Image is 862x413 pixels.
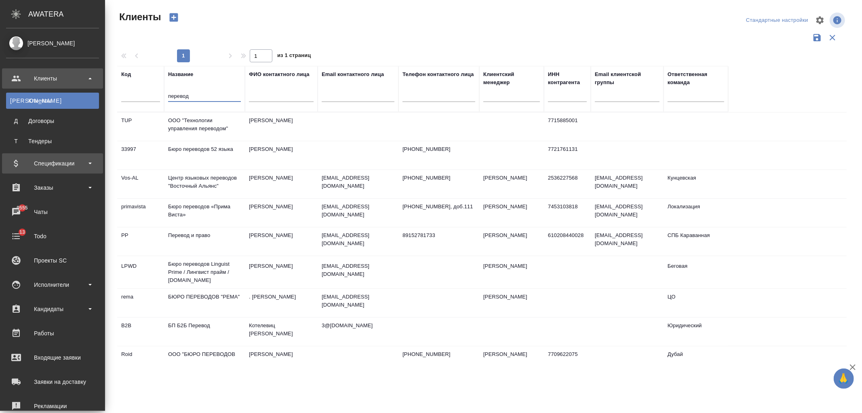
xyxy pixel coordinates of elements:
[245,199,318,227] td: [PERSON_NAME]
[164,170,245,198] td: Центр языковых переводов "Восточный Альянс"
[544,227,591,256] td: 610208440028
[2,226,103,246] a: 13Todo
[2,323,103,343] a: Работы
[322,262,394,278] p: [EMAIL_ADDRESS][DOMAIN_NAME]
[403,203,475,211] p: [PHONE_NUMBER], доб.111
[249,70,310,78] div: ФИО контактного лица
[245,227,318,256] td: [PERSON_NAME]
[6,279,99,291] div: Исполнители
[15,228,30,236] span: 13
[245,258,318,286] td: [PERSON_NAME]
[664,170,728,198] td: Кунцевская
[744,14,810,27] div: split button
[6,303,99,315] div: Кандидаты
[121,70,131,78] div: Код
[479,170,544,198] td: [PERSON_NAME]
[403,145,475,153] p: [PHONE_NUMBER]
[6,230,99,242] div: Todo
[117,318,164,346] td: B2B
[479,227,544,256] td: [PERSON_NAME]
[403,174,475,182] p: [PHONE_NUMBER]
[544,199,591,227] td: 7453103818
[544,170,591,198] td: 2536227568
[117,141,164,169] td: 33997
[245,170,318,198] td: [PERSON_NAME]
[322,322,394,330] p: 3@[DOMAIN_NAME]
[825,30,840,45] button: Сбросить фильтры
[117,170,164,198] td: Vos-AL
[6,133,99,149] a: ТТендеры
[117,346,164,375] td: Roid
[245,289,318,317] td: . [PERSON_NAME]
[164,256,245,288] td: Бюро переводов Linguist Prime / Лингвист прайм / [DOMAIN_NAME]
[6,182,99,194] div: Заказы
[245,346,318,375] td: [PERSON_NAME]
[591,227,664,256] td: [EMAIL_ADDRESS][DOMAIN_NAME]
[6,206,99,218] div: Чаты
[245,141,318,169] td: [PERSON_NAME]
[6,400,99,412] div: Рекламации
[164,11,183,24] button: Создать
[168,70,193,78] div: Название
[10,117,95,125] div: Договоры
[322,231,394,248] p: [EMAIL_ADDRESS][DOMAIN_NAME]
[834,369,854,389] button: 🙏
[479,289,544,317] td: [PERSON_NAME]
[810,11,830,30] span: Настроить таблицу
[548,70,587,87] div: ИНН контрагента
[2,202,103,222] a: 9555Чаты
[6,254,99,267] div: Проекты SC
[544,346,591,375] td: 7709622075
[6,39,99,48] div: [PERSON_NAME]
[664,346,728,375] td: Дубай
[2,347,103,368] a: Входящие заявки
[544,141,591,169] td: 7721761131
[164,346,245,375] td: ООО "БЮРО ПЕРЕВОДОВ РОЙД"
[403,70,474,78] div: Телефон контактного лица
[6,352,99,364] div: Входящие заявки
[595,70,660,87] div: Email клиентской группы
[479,199,544,227] td: [PERSON_NAME]
[117,227,164,256] td: PP
[164,289,245,317] td: БЮРО ПЕРЕВОДОВ "РЕМА"
[668,70,724,87] div: Ответственная команда
[664,199,728,227] td: Локализация
[2,250,103,271] a: Проекты SC
[117,112,164,141] td: TUP
[28,6,105,22] div: AWATERA
[483,70,540,87] div: Клиентский менеджер
[277,51,311,62] span: из 1 страниц
[322,203,394,219] p: [EMAIL_ADDRESS][DOMAIN_NAME]
[164,112,245,141] td: ООО "Технологии управления переводом"
[591,170,664,198] td: [EMAIL_ADDRESS][DOMAIN_NAME]
[164,199,245,227] td: Бюро переводов «Прима Виста»
[117,199,164,227] td: primavista
[10,137,95,145] div: Тендеры
[830,13,847,28] span: Посмотреть информацию
[164,141,245,169] td: Бюро переводов 52 языка
[664,258,728,286] td: Беговая
[403,350,475,358] p: [PHONE_NUMBER]
[2,372,103,392] a: Заявки на доставку
[664,289,728,317] td: ЦО
[6,327,99,339] div: Работы
[10,97,95,105] div: Клиенты
[322,174,394,190] p: [EMAIL_ADDRESS][DOMAIN_NAME]
[6,72,99,85] div: Клиенты
[117,258,164,286] td: LPWD
[322,70,384,78] div: Email контактного лица
[6,113,99,129] a: ДДоговоры
[837,370,851,387] span: 🙏
[544,112,591,141] td: 7715885001
[245,112,318,141] td: [PERSON_NAME]
[403,231,475,239] p: 89152781733
[479,346,544,375] td: [PERSON_NAME]
[479,258,544,286] td: [PERSON_NAME]
[245,318,318,346] td: Котелевиц [PERSON_NAME]
[164,318,245,346] td: БП Б2Б Перевод
[6,376,99,388] div: Заявки на доставку
[591,199,664,227] td: [EMAIL_ADDRESS][DOMAIN_NAME]
[664,227,728,256] td: СПБ Караванная
[12,204,32,212] span: 9555
[164,227,245,256] td: Перевод и право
